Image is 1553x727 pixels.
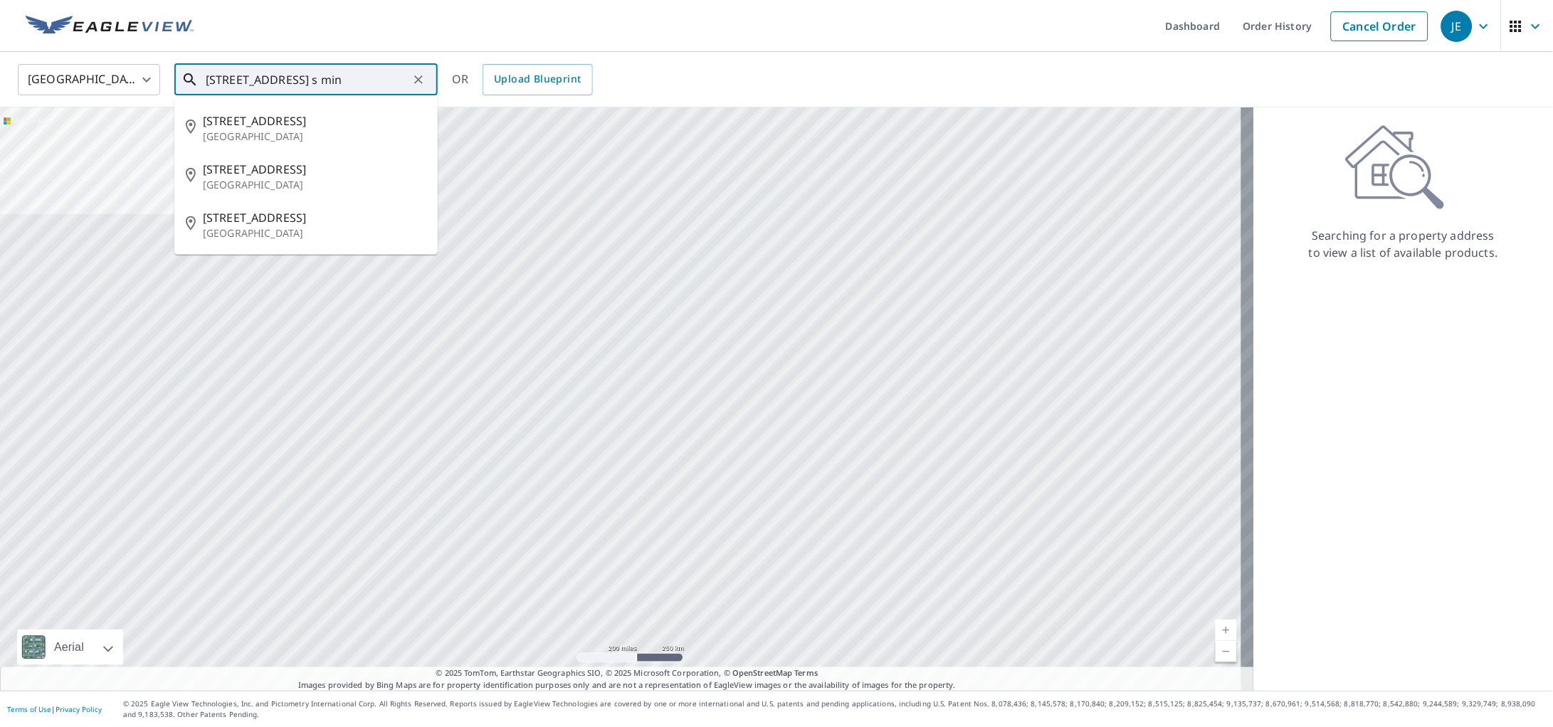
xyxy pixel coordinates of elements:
[203,178,426,192] p: [GEOGRAPHIC_DATA]
[203,129,426,144] p: [GEOGRAPHIC_DATA]
[1216,620,1237,641] a: Current Level 5, Zoom In
[17,630,123,665] div: Aerial
[436,667,818,679] span: © 2025 TomTom, Earthstar Geographics SIO, © 2025 Microsoft Corporation, ©
[795,667,818,678] a: Terms
[203,226,426,240] p: [GEOGRAPHIC_DATA]
[206,60,409,100] input: Search by address or latitude-longitude
[203,209,426,226] span: [STREET_ADDRESS]
[50,630,88,665] div: Aerial
[1441,11,1473,42] div: JE
[483,64,592,95] a: Upload Blueprint
[1308,227,1499,261] p: Searching for a property address to view a list of available products.
[56,704,102,714] a: Privacy Policy
[409,70,428,90] button: Clear
[732,667,792,678] a: OpenStreetMap
[203,161,426,178] span: [STREET_ADDRESS]
[1331,11,1428,41] a: Cancel Order
[1216,641,1237,662] a: Current Level 5, Zoom Out
[7,704,51,714] a: Terms of Use
[494,70,581,88] span: Upload Blueprint
[18,60,160,100] div: [GEOGRAPHIC_DATA]
[123,699,1546,720] p: © 2025 Eagle View Technologies, Inc. and Pictometry International Corp. All Rights Reserved. Repo...
[7,705,102,713] p: |
[452,64,593,95] div: OR
[203,112,426,129] span: [STREET_ADDRESS]
[26,16,194,37] img: EV Logo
